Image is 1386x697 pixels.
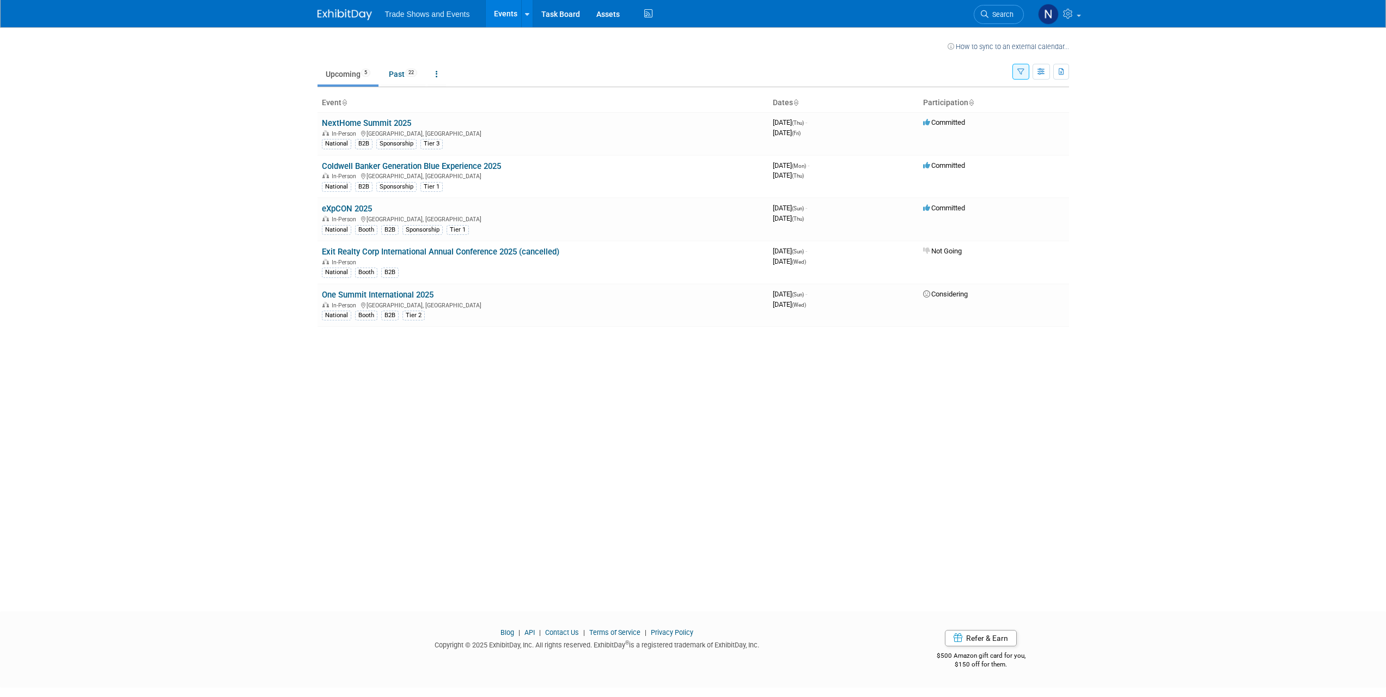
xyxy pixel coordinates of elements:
[642,628,649,637] span: |
[793,98,798,107] a: Sort by Start Date
[808,161,809,169] span: -
[322,171,764,180] div: [GEOGRAPHIC_DATA], [GEOGRAPHIC_DATA]
[773,129,801,137] span: [DATE]
[322,300,764,309] div: [GEOGRAPHIC_DATA], [GEOGRAPHIC_DATA]
[1038,4,1059,25] img: Nate McCombs
[773,118,807,126] span: [DATE]
[773,300,806,308] span: [DATE]
[322,290,433,300] a: One Summit International 2025
[893,644,1069,669] div: $500 Amazon gift card for you,
[322,214,764,223] div: [GEOGRAPHIC_DATA], [GEOGRAPHIC_DATA]
[805,204,807,212] span: -
[923,247,962,255] span: Not Going
[792,302,806,308] span: (Wed)
[773,257,806,265] span: [DATE]
[322,204,372,214] a: eXpCON 2025
[792,259,806,265] span: (Wed)
[524,628,535,637] a: API
[322,311,351,320] div: National
[318,94,768,112] th: Event
[318,64,378,84] a: Upcoming5
[805,290,807,298] span: -
[589,628,640,637] a: Terms of Service
[332,216,359,223] span: In-Person
[332,302,359,309] span: In-Person
[536,628,544,637] span: |
[773,214,804,222] span: [DATE]
[773,290,807,298] span: [DATE]
[322,161,501,171] a: Coldwell Banker Generation Blue Experience 2025
[447,225,469,235] div: Tier 1
[773,161,809,169] span: [DATE]
[332,130,359,137] span: In-Person
[545,628,579,637] a: Contact Us
[420,182,443,192] div: Tier 1
[792,130,801,136] span: (Fri)
[773,171,804,179] span: [DATE]
[792,173,804,179] span: (Thu)
[341,98,347,107] a: Sort by Event Name
[355,182,373,192] div: B2B
[792,120,804,126] span: (Thu)
[322,247,559,257] a: Exit Realty Corp International Annual Conference 2025 (cancelled)
[322,130,329,136] img: In-Person Event
[405,69,417,77] span: 22
[948,43,1069,51] a: How to sync to an external calendar...
[402,225,443,235] div: Sponsorship
[322,225,351,235] div: National
[805,247,807,255] span: -
[923,118,965,126] span: Committed
[322,216,329,221] img: In-Person Event
[516,628,523,637] span: |
[792,292,804,298] span: (Sun)
[402,311,425,320] div: Tier 2
[625,640,629,646] sup: ®
[792,216,804,222] span: (Thu)
[322,139,351,149] div: National
[768,94,919,112] th: Dates
[322,173,329,178] img: In-Person Event
[322,268,351,277] div: National
[355,268,377,277] div: Booth
[893,660,1069,669] div: $150 off for them.
[332,173,359,180] span: In-Person
[381,64,425,84] a: Past22
[988,10,1013,19] span: Search
[332,259,359,266] span: In-Person
[355,311,377,320] div: Booth
[385,10,470,19] span: Trade Shows and Events
[773,247,807,255] span: [DATE]
[923,161,965,169] span: Committed
[318,9,372,20] img: ExhibitDay
[792,249,804,254] span: (Sun)
[420,139,443,149] div: Tier 3
[322,129,764,137] div: [GEOGRAPHIC_DATA], [GEOGRAPHIC_DATA]
[974,5,1024,24] a: Search
[651,628,693,637] a: Privacy Policy
[805,118,807,126] span: -
[945,630,1017,646] a: Refer & Earn
[318,638,877,650] div: Copyright © 2025 ExhibitDay, Inc. All rights reserved. ExhibitDay is a registered trademark of Ex...
[322,182,351,192] div: National
[355,139,373,149] div: B2B
[500,628,514,637] a: Blog
[581,628,588,637] span: |
[381,311,399,320] div: B2B
[355,225,377,235] div: Booth
[792,163,806,169] span: (Mon)
[322,118,411,128] a: NextHome Summit 2025
[923,290,968,298] span: Considering
[376,182,417,192] div: Sponsorship
[381,225,399,235] div: B2B
[968,98,974,107] a: Sort by Participation Type
[376,139,417,149] div: Sponsorship
[381,268,399,277] div: B2B
[792,205,804,211] span: (Sun)
[322,259,329,264] img: In-Person Event
[923,204,965,212] span: Committed
[322,302,329,307] img: In-Person Event
[919,94,1069,112] th: Participation
[773,204,807,212] span: [DATE]
[361,69,370,77] span: 5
